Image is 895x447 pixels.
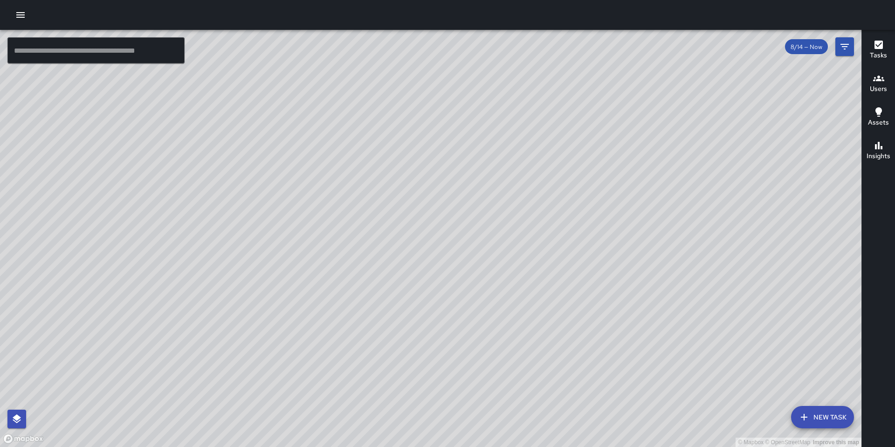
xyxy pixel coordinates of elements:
h6: Insights [867,151,890,161]
button: Users [862,67,895,101]
button: Insights [862,134,895,168]
h6: Assets [868,118,889,128]
h6: Users [870,84,887,94]
button: Filters [835,37,854,56]
button: Assets [862,101,895,134]
span: 8/14 — Now [785,43,828,51]
button: New Task [791,406,854,428]
h6: Tasks [870,50,887,61]
button: Tasks [862,34,895,67]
